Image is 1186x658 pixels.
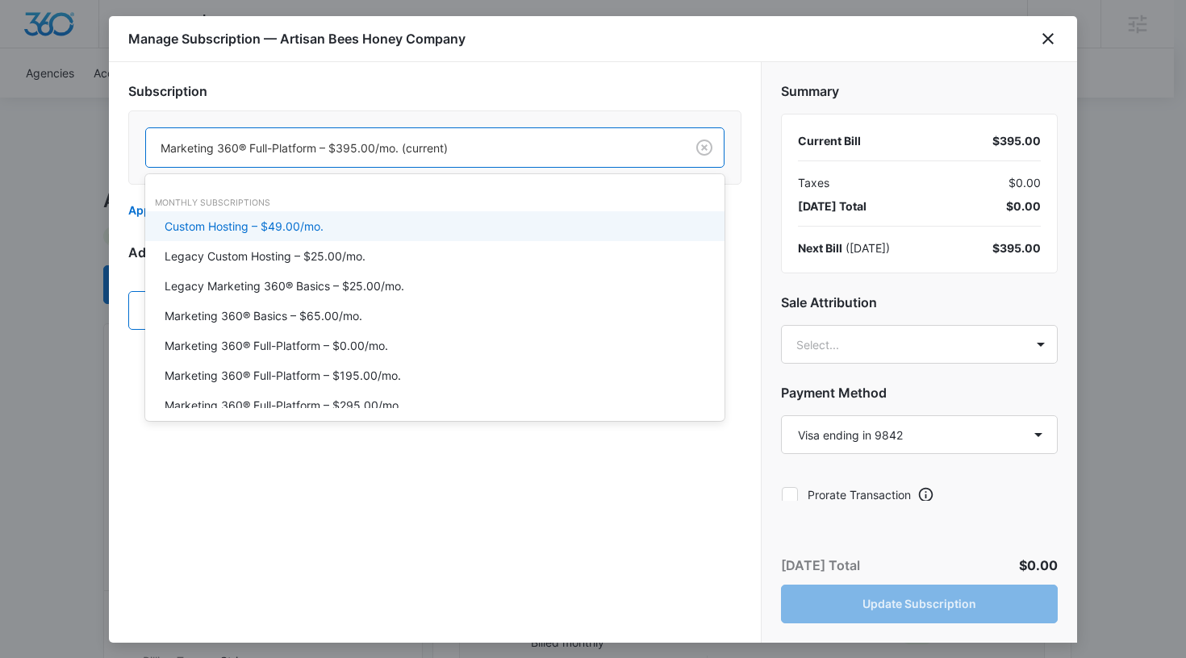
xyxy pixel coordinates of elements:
input: Subscription [161,140,164,156]
label: Prorate Transaction [781,486,911,503]
span: Current Bill [798,134,861,148]
p: Legacy Custom Hosting – $25.00/mo. [165,248,365,264]
p: [DATE] Total [781,556,860,575]
span: $0.00 [1009,174,1041,191]
p: Marketing 360® Full-Platform – $195.00/mo. [165,367,401,384]
h2: Sale Attribution [781,293,1058,312]
span: $0.00 [1019,557,1058,573]
div: Monthly Subscriptions [145,197,725,210]
p: Marketing 360® Full-Platform – $0.00/mo. [165,337,388,354]
button: Apply discount [128,191,228,230]
div: $395.00 [992,239,1041,256]
h2: Add-Ons [128,243,741,262]
h1: Manage Subscription — Artisan Bees Honey Company [128,29,466,48]
p: Marketing 360® Basics – $65.00/mo. [165,307,362,324]
h2: Payment Method [781,383,1058,402]
h2: Subscription [128,81,741,101]
button: close [1038,29,1058,48]
span: $0.00 [1006,198,1041,214]
p: Legacy Marketing 360® Basics – $25.00/mo. [165,277,404,294]
button: Add Item [128,291,211,330]
button: Clear [691,135,717,160]
span: Next Bill [798,241,842,255]
span: [DATE] Total [798,198,867,214]
p: Marketing 360® Full-Platform – $295.00/mo. [165,397,402,414]
div: ( [DATE] ) [798,239,890,256]
p: Custom Hosting – $49.00/mo. [165,218,324,235]
span: Taxes [798,174,829,191]
div: $395.00 [992,132,1041,149]
h2: Summary [781,81,1058,101]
